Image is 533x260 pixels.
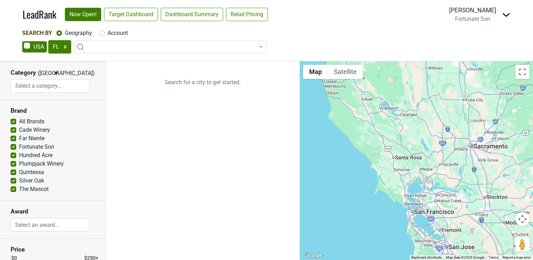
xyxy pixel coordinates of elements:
[19,151,53,160] label: Hundred Acre
[11,79,89,93] input: Select a category...
[11,246,95,253] h3: Price
[515,237,529,252] button: Drag Pegman onto the map to open Street View
[303,65,328,79] button: Show street map
[449,6,496,15] div: [PERSON_NAME]
[515,65,529,79] button: Toggle fullscreen view
[455,16,490,22] span: Fortunate Son
[104,8,158,21] a: Target Dashboard
[108,29,128,37] label: Account
[65,29,92,37] label: Geography
[489,255,498,259] a: Terms (opens in new tab)
[19,126,50,134] label: Cade Winery
[19,160,64,168] label: Plumpjack Winery
[226,8,268,21] a: Retail Pricing
[19,134,44,143] label: Far Niente
[301,251,325,260] a: Open this area in Google Maps (opens a new window)
[38,69,52,79] span: ([GEOGRAPHIC_DATA])
[515,212,529,226] button: Map camera controls
[301,251,325,260] img: Google
[19,177,44,185] label: Silver Oak
[11,208,95,215] h3: Award
[411,255,442,260] button: Keyboard shortcuts
[54,70,59,76] span: ▼
[11,107,95,114] h3: Brand
[19,143,54,151] label: Fortunate Son
[19,117,44,126] label: All Brands
[502,11,510,19] img: Dropdown Menu
[11,218,89,231] input: Select an award...
[11,69,36,76] h3: Category
[22,30,52,36] span: Search By
[161,8,223,21] a: Dashboard Summary
[23,7,56,22] a: LeadRank
[503,255,531,259] a: Report a map error
[106,61,300,104] p: Search for a city to get started.
[328,65,363,79] button: Show satellite imagery
[19,168,44,177] label: Quintessa
[446,255,484,259] span: Map data ©2025 Google
[19,185,49,193] label: The Mascot
[65,8,101,21] a: Now Open!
